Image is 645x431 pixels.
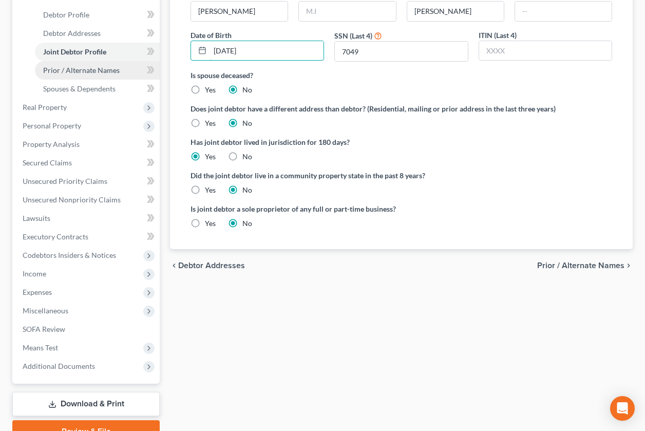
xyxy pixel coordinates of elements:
[205,85,216,95] label: Yes
[23,343,58,352] span: Means Test
[23,177,107,185] span: Unsecured Priority Claims
[23,140,80,148] span: Property Analysis
[14,135,160,154] a: Property Analysis
[205,218,216,229] label: Yes
[210,41,324,61] input: MM/DD/YYYY
[334,30,372,41] label: SSN (Last 4)
[23,251,116,259] span: Codebtors Insiders & Notices
[23,362,95,370] span: Additional Documents
[242,218,252,229] label: No
[23,214,50,222] span: Lawsuits
[14,209,160,228] a: Lawsuits
[299,2,395,21] input: M.I
[23,232,88,241] span: Executory Contracts
[191,203,396,214] label: Is joint debtor a sole proprietor of any full or part-time business?
[191,70,612,81] label: Is spouse deceased?
[23,325,65,333] span: SOFA Review
[35,6,160,24] a: Debtor Profile
[35,80,160,98] a: Spouses & Dependents
[479,41,612,61] input: XXXX
[23,121,81,130] span: Personal Property
[43,29,101,38] span: Debtor Addresses
[242,152,252,162] label: No
[624,261,633,270] i: chevron_right
[178,261,245,270] span: Debtor Addresses
[43,84,116,93] span: Spouses & Dependents
[170,261,245,270] button: chevron_left Debtor Addresses
[242,85,252,95] label: No
[14,228,160,246] a: Executory Contracts
[23,103,67,111] span: Real Property
[23,306,68,315] span: Miscellaneous
[537,261,624,270] span: Prior / Alternate Names
[205,118,216,128] label: Yes
[191,30,232,41] label: Date of Birth
[23,158,72,167] span: Secured Claims
[515,2,612,21] input: --
[537,261,633,270] button: Prior / Alternate Names chevron_right
[191,170,612,181] label: Did the joint debtor live in a community property state in the past 8 years?
[205,152,216,162] label: Yes
[23,288,52,296] span: Expenses
[242,185,252,195] label: No
[14,320,160,339] a: SOFA Review
[335,42,467,61] input: XXXX
[43,66,120,74] span: Prior / Alternate Names
[170,261,178,270] i: chevron_left
[14,172,160,191] a: Unsecured Priority Claims
[479,30,517,41] label: ITIN (Last 4)
[14,191,160,209] a: Unsecured Nonpriority Claims
[205,185,216,195] label: Yes
[610,396,635,421] div: Open Intercom Messenger
[43,47,106,56] span: Joint Debtor Profile
[35,43,160,61] a: Joint Debtor Profile
[43,10,89,19] span: Debtor Profile
[23,269,46,278] span: Income
[242,118,252,128] label: No
[23,195,121,204] span: Unsecured Nonpriority Claims
[191,2,288,21] input: --
[407,2,504,21] input: --
[12,392,160,416] a: Download & Print
[191,103,612,114] label: Does joint debtor have a different address than debtor? (Residential, mailing or prior address in...
[35,24,160,43] a: Debtor Addresses
[191,137,612,147] label: Has joint debtor lived in jurisdiction for 180 days?
[14,154,160,172] a: Secured Claims
[35,61,160,80] a: Prior / Alternate Names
